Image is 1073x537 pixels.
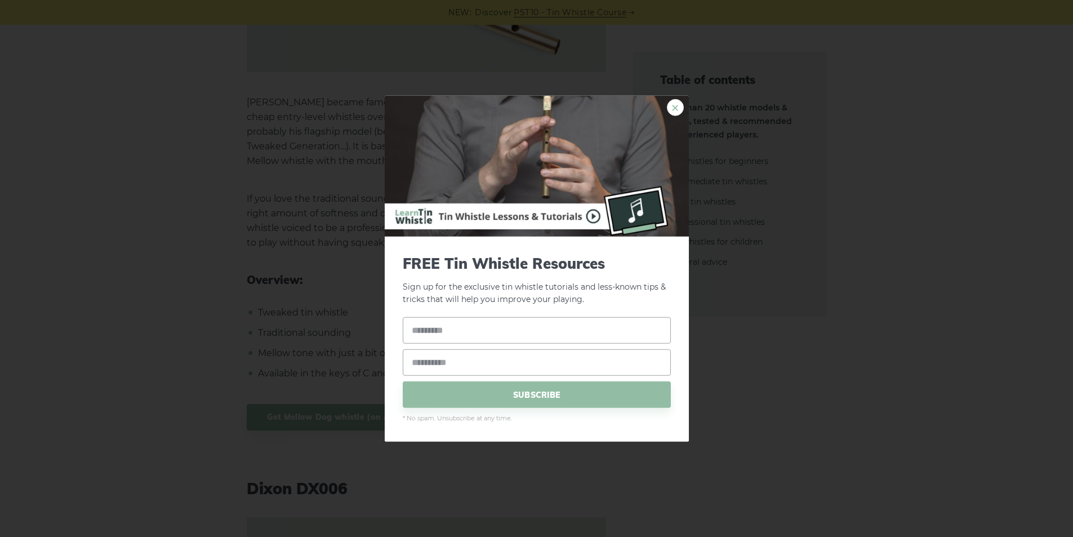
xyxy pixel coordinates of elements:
[403,381,671,408] span: SUBSCRIBE
[403,254,671,272] span: FREE Tin Whistle Resources
[403,414,671,424] span: * No spam. Unsubscribe at any time.
[403,254,671,306] p: Sign up for the exclusive tin whistle tutorials and less-known tips & tricks that will help you i...
[385,95,689,236] img: Tin Whistle Buying Guide Preview
[667,99,684,116] a: ×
